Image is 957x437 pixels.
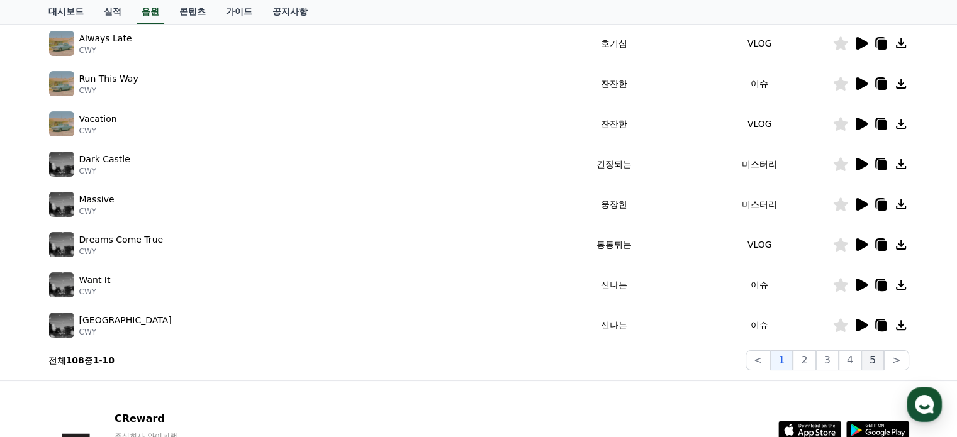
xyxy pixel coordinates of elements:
td: 잔잔한 [542,104,687,144]
button: > [884,350,909,370]
td: 이슈 [687,64,832,104]
p: 전체 중 - [48,354,115,367]
p: CWY [79,327,172,337]
button: 4 [839,350,861,370]
button: 1 [770,350,793,370]
p: CWY [79,86,138,96]
td: 긴장되는 [542,144,687,184]
button: 5 [861,350,884,370]
strong: 1 [93,355,99,365]
a: 홈 [4,333,83,364]
a: 대화 [83,333,162,364]
button: 2 [793,350,815,370]
td: 이슈 [687,265,832,305]
td: 미스터리 [687,144,832,184]
td: 이슈 [687,305,832,345]
td: 미스터리 [687,184,832,224]
p: CWY [79,126,117,136]
span: 대화 [115,352,130,362]
span: 홈 [40,351,47,362]
img: music [49,31,74,56]
td: VLOG [687,23,832,64]
p: Want It [79,274,111,287]
p: CReward [115,411,268,426]
td: VLOG [687,104,832,144]
img: music [49,313,74,338]
td: VLOG [687,224,832,265]
p: Dark Castle [79,153,130,166]
p: CWY [79,206,115,216]
p: CWY [79,45,132,55]
img: music [49,111,74,136]
button: < [746,350,770,370]
img: music [49,192,74,217]
p: CWY [79,246,164,257]
img: music [49,71,74,96]
img: music [49,152,74,177]
p: CWY [79,287,111,297]
p: Dreams Come True [79,233,164,246]
strong: 10 [103,355,115,365]
p: [GEOGRAPHIC_DATA] [79,314,172,327]
strong: 108 [66,355,84,365]
p: CWY [79,166,130,176]
p: Always Late [79,32,132,45]
p: Run This Way [79,72,138,86]
td: 웅장한 [542,184,687,224]
p: Massive [79,193,115,206]
td: 통통튀는 [542,224,687,265]
a: 설정 [162,333,242,364]
p: Vacation [79,113,117,126]
button: 3 [816,350,839,370]
img: music [49,232,74,257]
td: 호기심 [542,23,687,64]
td: 신나는 [542,265,687,305]
td: 잔잔한 [542,64,687,104]
span: 설정 [194,351,210,362]
td: 신나는 [542,305,687,345]
img: music [49,272,74,297]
